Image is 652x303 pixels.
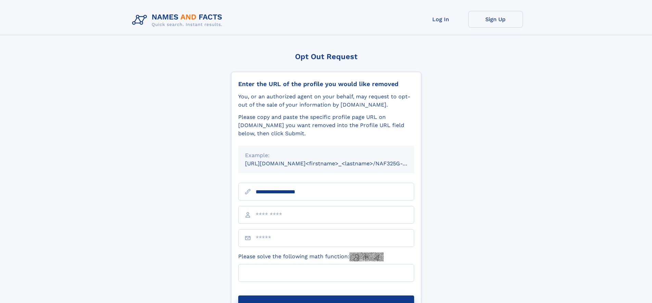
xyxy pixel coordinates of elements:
img: Logo Names and Facts [129,11,228,29]
small: [URL][DOMAIN_NAME]<firstname>_<lastname>/NAF325G-xxxxxxxx [245,160,427,167]
div: Please copy and paste the specific profile page URL on [DOMAIN_NAME] you want removed into the Pr... [238,113,414,138]
div: You, or an authorized agent on your behalf, may request to opt-out of the sale of your informatio... [238,93,414,109]
div: Enter the URL of the profile you would like removed [238,80,414,88]
label: Please solve the following math function: [238,252,384,261]
a: Log In [413,11,468,28]
div: Example: [245,151,407,160]
a: Sign Up [468,11,523,28]
div: Opt Out Request [231,52,421,61]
